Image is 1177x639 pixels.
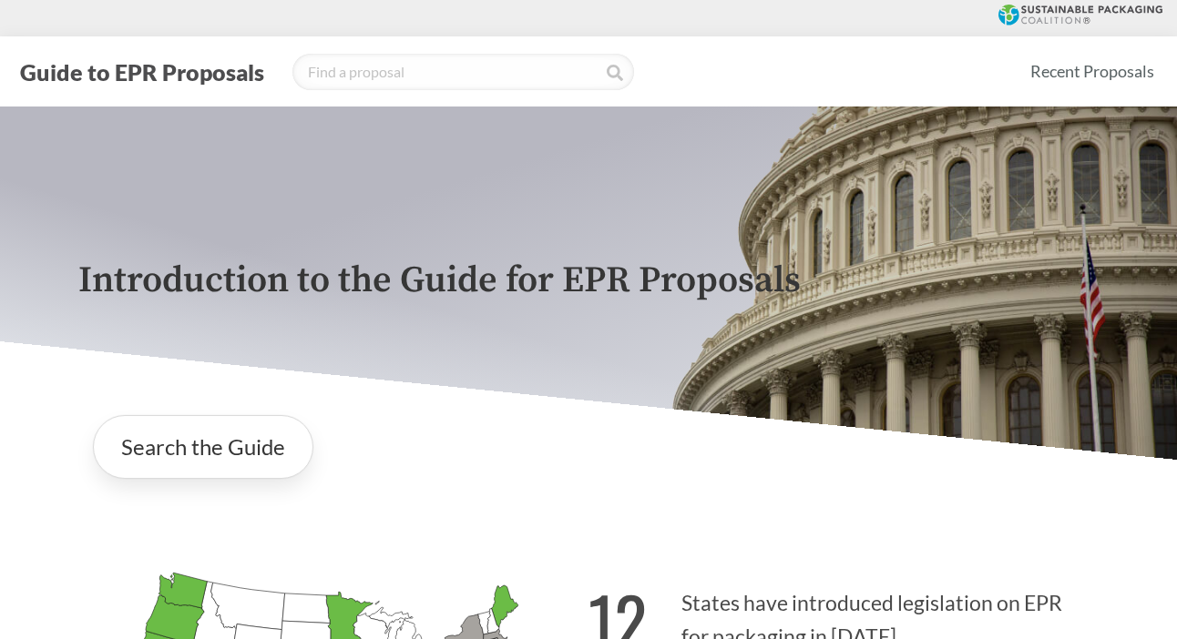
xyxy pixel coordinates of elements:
a: Search the Guide [93,415,313,479]
input: Find a proposal [292,54,634,90]
p: Introduction to the Guide for EPR Proposals [78,260,1099,301]
a: Recent Proposals [1022,51,1162,92]
button: Guide to EPR Proposals [15,57,270,86]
